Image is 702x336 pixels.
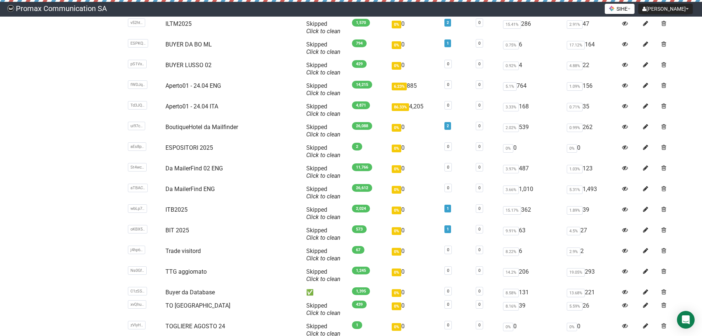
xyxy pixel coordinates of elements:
a: Trade visitord [165,247,201,254]
span: xvQhu.. [128,300,146,309]
span: 0.92% [503,62,519,70]
span: 13.68% [567,289,585,297]
span: C1zSS.. [128,287,147,295]
a: Click to clean [306,110,340,117]
span: Skipped [306,62,340,76]
span: 8.22% [503,247,519,256]
span: 3.33% [503,103,519,111]
span: Skipped [306,144,340,159]
button: SIHE [605,4,635,14]
span: 26,088 [352,122,372,130]
a: 2 [447,20,449,25]
td: 293 [564,265,619,286]
span: 1 [352,321,362,329]
span: 0% [392,21,401,28]
a: Da MailerFind 02 ENG [165,165,223,172]
td: 164 [564,38,619,59]
span: Skipped [306,227,340,241]
span: 0% [392,145,401,152]
span: 2.91% [567,20,583,29]
a: BoutiqueHotel da Mailfinder [165,124,238,131]
span: 67 [352,246,364,254]
td: 63 [500,224,564,245]
span: Skipped [306,206,340,221]
td: 6 [500,38,564,59]
td: 0 [389,245,441,265]
a: 0 [447,268,449,273]
span: zVlyH.. [128,321,146,329]
a: 0 [447,323,449,328]
span: oKBX5.. [128,225,147,233]
td: 0 [389,224,441,245]
td: 4 [500,59,564,79]
a: 0 [478,103,481,108]
span: 573 [352,225,367,233]
span: 0.71% [567,103,583,111]
a: Click to clean [306,214,340,221]
span: 86.33% [392,103,409,111]
span: 0% [392,165,401,173]
span: 4.5% [567,227,580,235]
a: 0 [478,20,481,25]
span: 14,215 [352,81,372,89]
td: 221 [564,286,619,299]
td: 39 [564,203,619,224]
td: 0 [389,162,441,183]
td: 0 [389,183,441,203]
a: 1 [447,227,449,232]
span: 5.31% [567,186,583,194]
td: ✅ [303,286,349,299]
span: 2.9% [567,247,580,256]
a: Click to clean [306,48,340,55]
td: 885 [389,79,441,100]
a: 0 [447,165,449,170]
span: 0% [392,302,401,310]
td: 0 [389,141,441,162]
span: 9.91% [503,227,519,235]
td: 39 [500,299,564,320]
td: 1,010 [500,183,564,203]
span: ESPKQ.. [128,39,148,48]
span: 11,766 [352,163,372,171]
td: 123 [564,162,619,183]
a: TOGLIERE AGOSTO 24 [165,323,225,330]
a: TTG aggiornato [165,268,207,275]
a: 0 [478,206,481,211]
span: Skipped [306,165,340,179]
span: 17.12% [567,41,585,49]
td: 168 [500,100,564,121]
span: Skipped [306,41,340,55]
span: 794 [352,39,367,47]
a: 0 [478,227,481,232]
span: 0% [392,227,401,235]
span: 0% [392,248,401,256]
span: 0% [392,62,401,70]
td: 1,493 [564,183,619,203]
a: 0 [447,82,449,87]
span: 0.99% [567,124,583,132]
span: 3.66% [503,186,519,194]
span: Skipped [306,124,340,138]
span: Ns0Gf.. [128,266,147,275]
td: 6 [500,245,564,265]
a: Click to clean [306,172,340,179]
span: 1.09% [567,82,583,91]
a: 0 [478,323,481,328]
a: Click to clean [306,309,340,316]
a: ILTM2025 [165,20,192,27]
span: Td3JQ.. [128,101,147,110]
a: 0 [478,62,481,66]
a: BUYER LUSSO 02 [165,62,212,69]
img: 88c7fc33e09b74c4e8267656e4bfd945 [7,5,14,12]
td: 286 [500,17,564,38]
span: 26,612 [352,184,372,192]
a: 0 [478,144,481,149]
a: Aperto01 - 24.04 ENG [165,82,221,89]
span: 5.59% [567,302,583,311]
span: 4.88% [567,62,583,70]
span: 6.23% [392,83,407,90]
span: pS1Vx.. [128,60,147,68]
a: 0 [478,268,481,273]
span: 15.41% [503,20,521,29]
a: 1 [447,206,449,211]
